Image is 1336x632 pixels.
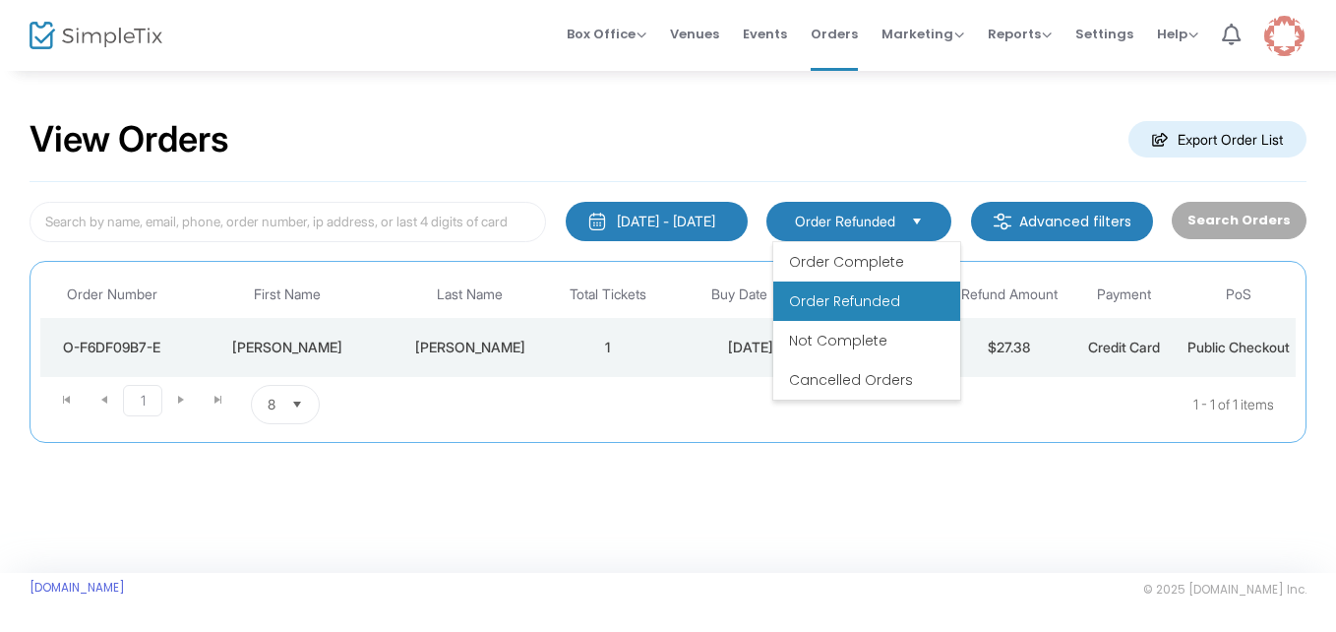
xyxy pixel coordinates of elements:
div: Jared [189,338,386,357]
div: Albaugh [395,338,545,357]
span: Box Office [567,25,646,43]
span: Not Complete [789,331,887,350]
div: O-F6DF09B7-E [45,338,179,357]
span: Order Refunded [789,291,900,311]
th: Total Tickets [551,272,666,318]
span: Reports [988,25,1052,43]
span: Events [743,9,787,59]
span: Order Refunded [795,212,895,231]
span: Cancelled Orders [789,370,913,390]
img: monthly [587,212,607,231]
span: Help [1157,25,1198,43]
span: 8 [268,395,275,414]
m-button: Export Order List [1128,121,1306,158]
td: $27.38 [951,318,1066,377]
span: Order Complete [789,252,904,272]
span: Credit Card [1088,339,1160,355]
input: Search by name, email, phone, order number, ip address, or last 4 digits of card [30,202,546,242]
span: PoS [1226,286,1251,303]
button: Select [283,386,311,423]
span: © 2025 [DOMAIN_NAME] Inc. [1143,582,1306,598]
span: Marketing [881,25,964,43]
span: Page 1 [123,385,162,416]
span: Orders [811,9,858,59]
span: Last Name [437,286,503,303]
th: Refund Amount [951,272,1066,318]
button: Select [903,211,931,232]
span: Order Number [67,286,157,303]
span: Buy Date [711,286,767,303]
span: First Name [254,286,321,303]
a: [DOMAIN_NAME] [30,580,125,596]
span: Payment [1097,286,1151,303]
button: [DATE] - [DATE] [566,202,748,241]
span: Venues [670,9,719,59]
td: 1 [551,318,666,377]
span: Settings [1075,9,1133,59]
kendo-pager-info: 1 - 1 of 1 items [516,385,1274,424]
m-button: Advanced filters [971,202,1153,241]
span: Public Checkout [1187,339,1290,355]
h2: View Orders [30,118,229,161]
div: [DATE] - [DATE] [617,212,715,231]
div: 8/11/2025 [670,338,832,357]
img: filter [993,212,1012,231]
div: Data table [40,272,1296,377]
